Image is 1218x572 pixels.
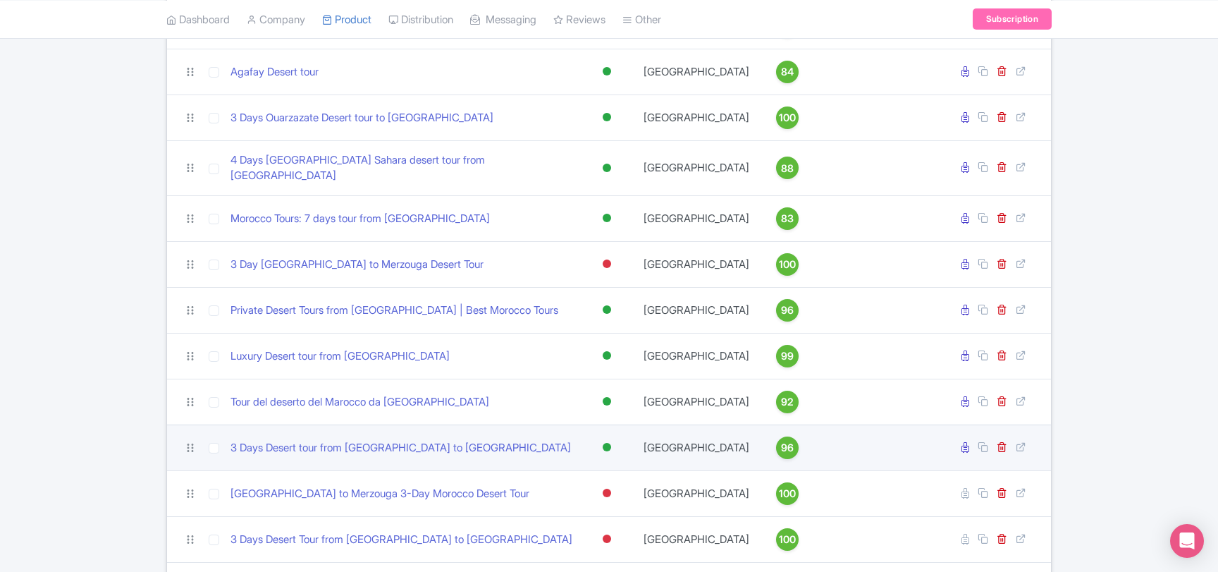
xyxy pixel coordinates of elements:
td: [GEOGRAPHIC_DATA] [635,49,758,95]
div: Active [600,437,614,458]
span: 100 [779,532,796,547]
a: Subscription [973,8,1052,30]
a: 100 [763,482,811,505]
a: Tour del deserto del Marocco da [GEOGRAPHIC_DATA] [230,394,489,410]
a: 99 [763,345,811,367]
td: [GEOGRAPHIC_DATA] [635,140,758,195]
a: 3 Days Desert Tour from [GEOGRAPHIC_DATA] to [GEOGRAPHIC_DATA] [230,532,572,548]
span: 100 [779,110,796,126]
div: Inactive [600,529,614,549]
span: 92 [781,394,794,410]
div: Active [600,300,614,320]
div: Active [600,107,614,128]
a: 4 Days [GEOGRAPHIC_DATA] Sahara desert tour from [GEOGRAPHIC_DATA] [230,152,573,184]
div: Open Intercom Messenger [1170,524,1204,558]
div: Inactive [600,483,614,504]
span: 96 [781,303,794,318]
a: 96 [763,437,811,459]
span: 100 [779,486,796,501]
a: 3 Days Desert tour from [GEOGRAPHIC_DATA] to [GEOGRAPHIC_DATA] [230,440,571,456]
div: Active [600,391,614,412]
td: [GEOGRAPHIC_DATA] [635,95,758,140]
td: [GEOGRAPHIC_DATA] [635,195,758,241]
td: [GEOGRAPHIC_DATA] [635,333,758,379]
a: Agafay Desert tour [230,64,319,80]
td: [GEOGRAPHIC_DATA] [635,287,758,333]
a: Luxury Desert tour from [GEOGRAPHIC_DATA] [230,348,450,365]
a: 92 [763,391,811,413]
span: 96 [781,440,794,456]
a: 100 [763,528,811,551]
td: [GEOGRAPHIC_DATA] [635,241,758,287]
a: 88 [763,157,811,179]
div: Active [600,346,614,366]
div: Active [600,208,614,229]
a: 83 [763,207,811,230]
td: [GEOGRAPHIC_DATA] [635,379,758,425]
span: 99 [781,348,794,364]
a: Morocco Tours: 7 days tour from [GEOGRAPHIC_DATA] [230,211,490,227]
a: [GEOGRAPHIC_DATA] to Merzouga 3-Day Morocco Desert Tour [230,486,529,502]
span: 100 [779,257,796,272]
a: 100 [763,253,811,276]
span: 88 [781,161,794,176]
td: [GEOGRAPHIC_DATA] [635,425,758,470]
a: 3 Day [GEOGRAPHIC_DATA] to Merzouga Desert Tour [230,257,484,273]
td: [GEOGRAPHIC_DATA] [635,516,758,562]
a: 84 [763,61,811,83]
span: 84 [781,64,794,80]
div: Active [600,158,614,178]
span: 83 [781,211,794,226]
div: Inactive [600,254,614,274]
a: 3 Days Ouarzazate Desert tour to [GEOGRAPHIC_DATA] [230,110,493,126]
a: 96 [763,299,811,322]
td: [GEOGRAPHIC_DATA] [635,470,758,516]
div: Active [600,61,614,82]
a: 100 [763,107,811,129]
a: Private Desert Tours from [GEOGRAPHIC_DATA] | Best Morocco Tours [230,303,558,319]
